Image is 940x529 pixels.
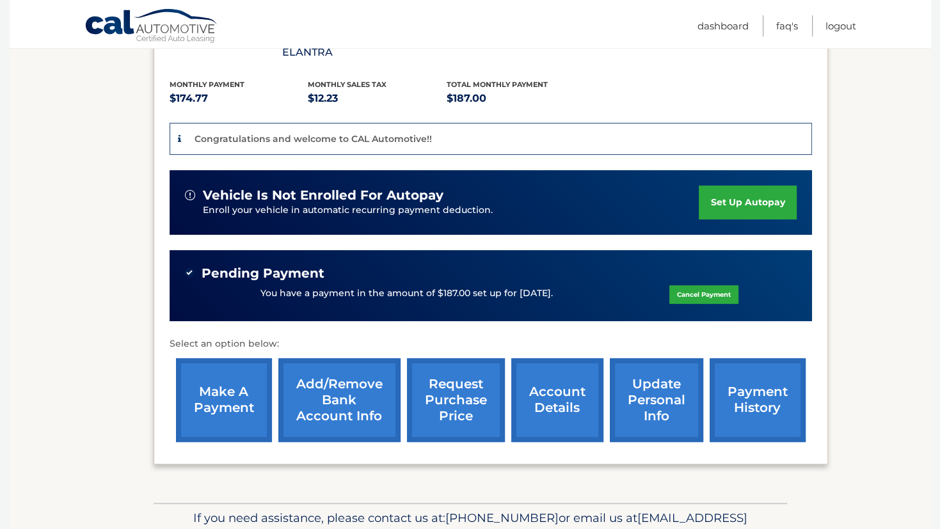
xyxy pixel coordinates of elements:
[308,90,447,107] p: $12.23
[710,358,806,442] a: payment history
[776,15,798,36] a: FAQ's
[203,203,699,217] p: Enroll your vehicle in automatic recurring payment deduction.
[170,336,812,352] p: Select an option below:
[407,358,505,442] a: request purchase price
[202,265,324,281] span: Pending Payment
[278,358,401,442] a: Add/Remove bank account info
[260,287,553,301] p: You have a payment in the amount of $187.00 set up for [DATE].
[447,90,586,107] p: $187.00
[176,358,272,442] a: make a payment
[447,80,548,89] span: Total Monthly Payment
[825,15,856,36] a: Logout
[445,510,559,525] span: [PHONE_NUMBER]
[308,80,386,89] span: Monthly sales Tax
[84,8,219,45] a: Cal Automotive
[669,285,738,304] a: Cancel Payment
[203,187,443,203] span: vehicle is not enrolled for autopay
[185,190,195,200] img: alert-white.svg
[511,358,603,442] a: account details
[610,358,703,442] a: update personal info
[697,15,749,36] a: Dashboard
[699,186,796,219] a: set up autopay
[170,90,308,107] p: $174.77
[170,80,244,89] span: Monthly Payment
[185,268,194,277] img: check-green.svg
[195,133,432,145] p: Congratulations and welcome to CAL Automotive!!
